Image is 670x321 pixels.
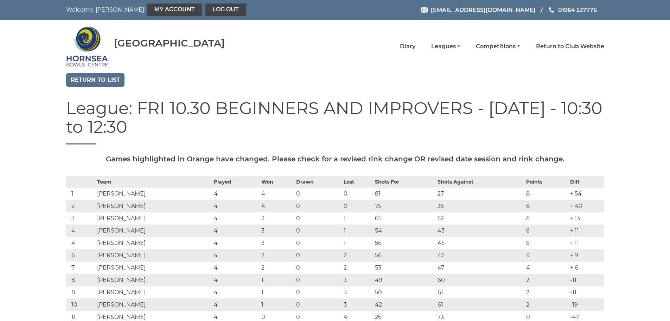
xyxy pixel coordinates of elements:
td: 3 [260,224,294,237]
th: Played [212,176,260,187]
td: 56 [373,237,435,249]
td: [PERSON_NAME] [95,187,212,200]
h1: League: FRI 10.30 BEGINNERS AND IMPROVERS - [DATE] - 10:30 to 12:30 [66,99,604,144]
td: 8 [524,200,569,212]
td: 53 [373,261,435,274]
td: 47 [436,249,524,261]
td: 2 [342,261,374,274]
td: 8 [66,286,95,298]
td: 7 [66,261,95,274]
td: 45 [436,237,524,249]
span: 01964 537776 [558,6,597,13]
td: 4 [260,187,294,200]
th: Shots Against [436,176,524,187]
td: 61 [436,298,524,311]
td: 4 [212,274,260,286]
img: Email [421,7,428,13]
td: 2 [524,286,569,298]
td: 3 [66,212,95,224]
td: 8 [524,187,569,200]
td: 0 [342,200,374,212]
td: + 13 [568,212,604,224]
td: 1 [260,274,294,286]
td: 4 [212,237,260,249]
td: 6 [524,224,569,237]
td: 0 [294,212,342,224]
span: [EMAIL_ADDRESS][DOMAIN_NAME] [431,6,536,13]
td: 8 [66,274,95,286]
td: 6 [524,212,569,224]
td: 3 [342,274,374,286]
td: 27 [436,187,524,200]
td: 47 [436,261,524,274]
td: 4 [212,212,260,224]
td: 1 [342,224,374,237]
td: 49 [373,274,435,286]
td: 2 [260,249,294,261]
td: -11 [568,274,604,286]
td: -19 [568,298,604,311]
td: 3 [260,237,294,249]
td: [PERSON_NAME] [95,237,212,249]
td: 4 [212,187,260,200]
td: + 11 [568,237,604,249]
th: Shots For [373,176,435,187]
td: 1 [260,286,294,298]
a: Log out [205,4,246,16]
td: [PERSON_NAME] [95,274,212,286]
td: 56 [373,249,435,261]
td: 2 [342,249,374,261]
td: 81 [373,187,435,200]
td: 0 [294,274,342,286]
td: -11 [568,286,604,298]
td: 4 [212,298,260,311]
th: Drawn [294,176,342,187]
th: Points [524,176,569,187]
td: 1 [342,212,374,224]
td: 54 [373,224,435,237]
td: 6 [524,237,569,249]
th: Won [260,176,294,187]
a: Competitions [476,43,520,50]
td: 4 [212,261,260,274]
td: + 40 [568,200,604,212]
td: 1 [66,187,95,200]
td: 4 [212,200,260,212]
td: 43 [436,224,524,237]
td: + 11 [568,224,604,237]
td: 61 [436,286,524,298]
td: 35 [436,200,524,212]
th: Diff [568,176,604,187]
td: 0 [294,200,342,212]
td: [PERSON_NAME] [95,261,212,274]
div: [GEOGRAPHIC_DATA] [114,38,225,49]
td: 0 [294,298,342,311]
a: Phone us 01964 537776 [548,6,597,14]
a: Leagues [431,43,460,50]
td: 0 [342,187,374,200]
td: [PERSON_NAME] [95,212,212,224]
td: 2 [524,274,569,286]
td: 4 [212,249,260,261]
td: [PERSON_NAME] [95,200,212,212]
td: 1 [342,237,374,249]
td: 52 [436,212,524,224]
td: + 6 [568,261,604,274]
img: Phone us [549,7,554,13]
td: 0 [294,286,342,298]
td: [PERSON_NAME] [95,286,212,298]
td: 4 [524,249,569,261]
td: + 54 [568,187,604,200]
td: 0 [294,187,342,200]
td: 75 [373,200,435,212]
td: 2 [260,261,294,274]
td: 10 [66,298,95,311]
nav: Welcome, [PERSON_NAME]! [66,4,284,16]
td: 0 [294,249,342,261]
td: 4 [66,237,95,249]
td: 0 [294,224,342,237]
td: 3 [342,298,374,311]
td: 4 [212,224,260,237]
td: [PERSON_NAME] [95,224,212,237]
th: Lost [342,176,374,187]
